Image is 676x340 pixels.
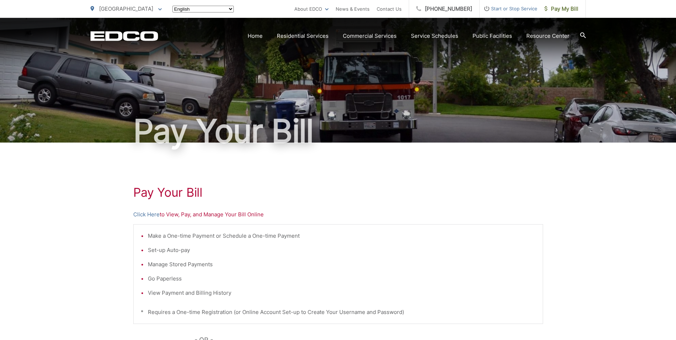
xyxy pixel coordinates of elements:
[277,32,329,40] a: Residential Services
[336,5,370,13] a: News & Events
[248,32,263,40] a: Home
[148,246,536,254] li: Set-up Auto-pay
[148,232,536,240] li: Make a One-time Payment or Schedule a One-time Payment
[148,274,536,283] li: Go Paperless
[526,32,569,40] a: Resource Center
[411,32,458,40] a: Service Schedules
[343,32,397,40] a: Commercial Services
[148,289,536,297] li: View Payment and Billing History
[172,6,234,12] select: Select a language
[148,260,536,269] li: Manage Stored Payments
[91,113,586,149] h1: Pay Your Bill
[133,210,160,219] a: Click Here
[91,31,158,41] a: EDCD logo. Return to the homepage.
[141,308,536,316] p: * Requires a One-time Registration (or Online Account Set-up to Create Your Username and Password)
[133,185,543,200] h1: Pay Your Bill
[99,5,153,12] span: [GEOGRAPHIC_DATA]
[473,32,512,40] a: Public Facilities
[294,5,329,13] a: About EDCO
[133,210,543,219] p: to View, Pay, and Manage Your Bill Online
[545,5,578,13] span: Pay My Bill
[377,5,402,13] a: Contact Us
